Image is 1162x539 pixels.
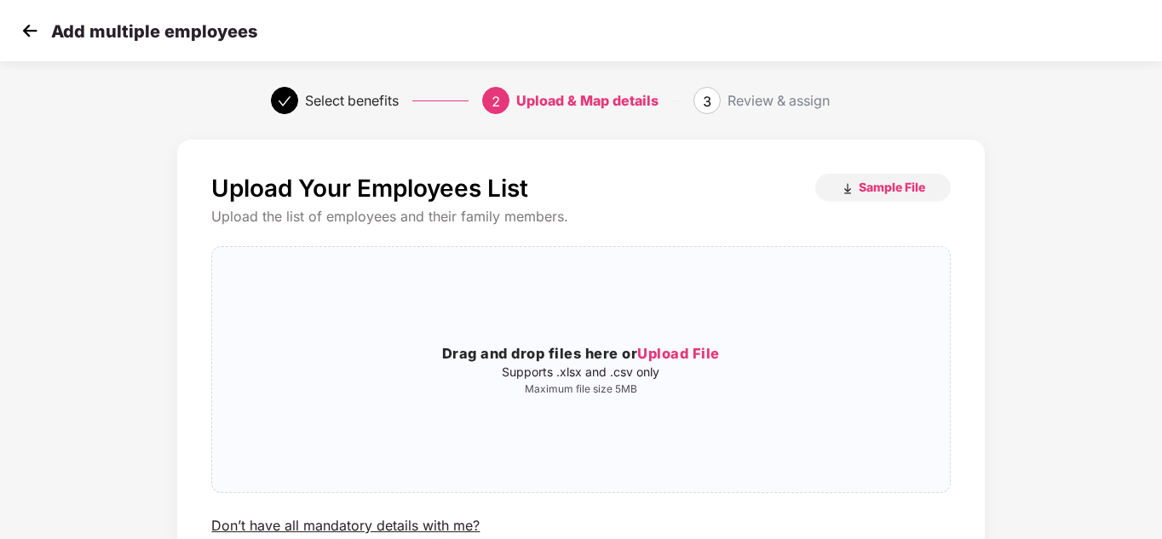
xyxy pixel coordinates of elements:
[305,87,399,114] div: Select benefits
[637,345,720,362] span: Upload File
[841,182,854,196] img: download_icon
[212,382,949,396] p: Maximum file size 5MB
[278,95,291,108] span: check
[211,174,528,203] p: Upload Your Employees List
[17,18,43,43] img: svg+xml;base64,PHN2ZyB4bWxucz0iaHR0cDovL3d3dy53My5vcmcvMjAwMC9zdmciIHdpZHRoPSIzMCIgaGVpZ2h0PSIzMC...
[516,87,659,114] div: Upload & Map details
[703,93,711,110] span: 3
[212,365,949,379] p: Supports .xlsx and .csv only
[212,343,949,365] h3: Drag and drop files here or
[51,21,257,42] p: Add multiple employees
[859,179,925,195] span: Sample File
[728,87,830,114] div: Review & assign
[211,517,480,535] div: Don’t have all mandatory details with me?
[815,174,951,201] button: Sample File
[211,208,950,226] div: Upload the list of employees and their family members.
[492,93,500,110] span: 2
[212,247,949,492] span: Drag and drop files here orUpload FileSupports .xlsx and .csv onlyMaximum file size 5MB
